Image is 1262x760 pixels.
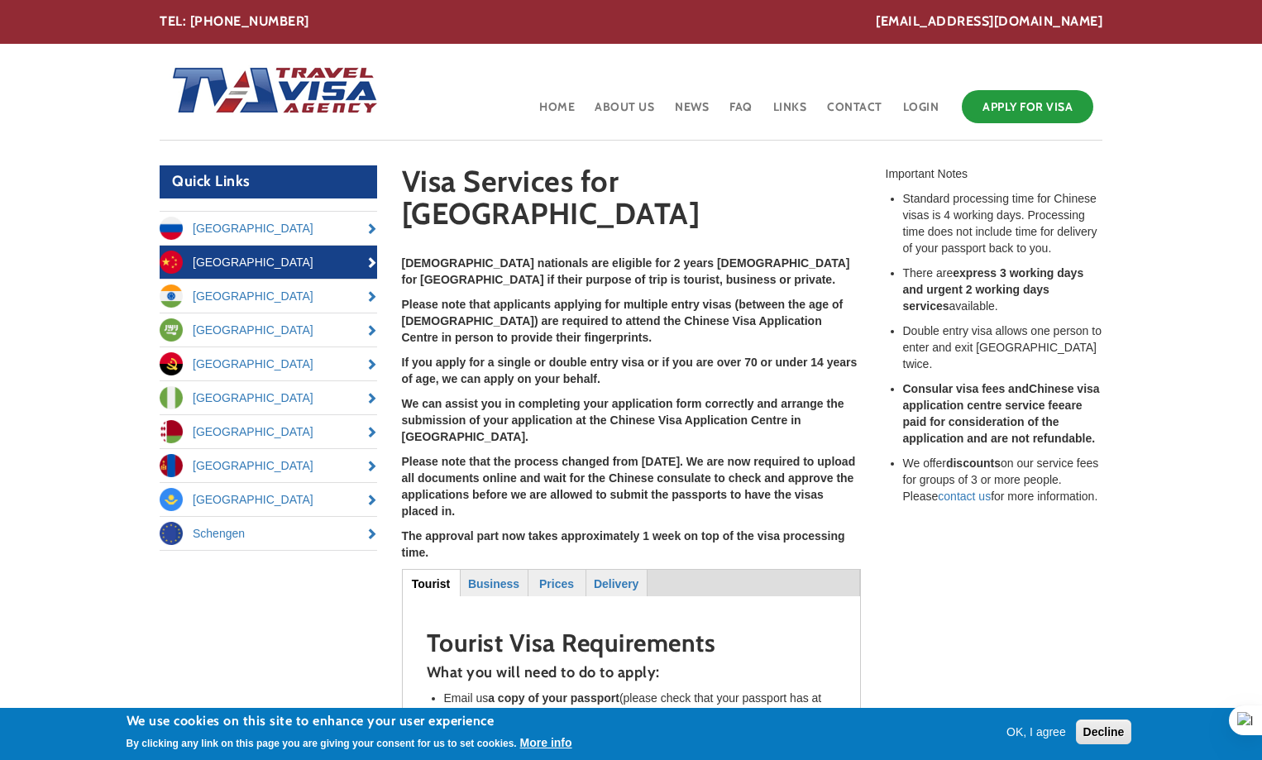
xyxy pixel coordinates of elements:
li: Email us (please check that your passport has at least 6 months validity after departure date and... [444,690,836,739]
a: [GEOGRAPHIC_DATA] [160,381,377,414]
h2: We use cookies on this site to enhance your user experience [127,712,572,730]
button: More info [520,734,572,751]
h2: Tourist Visa Requirements [427,629,836,657]
a: [GEOGRAPHIC_DATA] [160,313,377,347]
strong: We can assist you in completing your application form correctly and arrange the submission of you... [402,397,844,443]
a: Business [461,570,527,595]
strong: Business [468,577,519,590]
strong: express 3 working days and urgent 2 working days services [903,266,1084,313]
li: There are available. [903,265,1103,314]
strong: Consular visa fees and [903,382,1030,395]
li: We offer on our service fees for groups of 3 or more people. Please for more information. [903,455,1103,504]
strong: discounts [946,456,1001,470]
strong: Please note that the process changed from [DATE]. We are now required to upload all documents onl... [402,455,856,518]
button: OK, I agree [1000,724,1073,740]
a: [GEOGRAPHIC_DATA] [160,347,377,380]
a: Schengen [160,517,377,550]
a: Prices [529,570,585,595]
a: [GEOGRAPHIC_DATA] [160,483,377,516]
a: Contact [825,86,884,140]
li: Standard processing time for Chinese visas is 4 working days. Processing time does not include ti... [903,190,1103,256]
strong: If you apply for a single or double entry visa or if you are over 70 or under 14 years of age, we... [402,356,858,385]
div: TEL: [PHONE_NUMBER] [160,12,1102,31]
a: Home [538,86,576,140]
strong: a copy of your passport [488,691,619,705]
strong: Chinese visa application centre service fee [903,382,1100,412]
a: [GEOGRAPHIC_DATA] [160,415,377,448]
strong: Tourist [412,577,450,590]
a: Tourist [403,570,460,595]
p: By clicking any link on this page you are giving your consent for us to set cookies. [127,738,517,749]
li: Double entry visa allows one person to enter and exit [GEOGRAPHIC_DATA] twice. [903,323,1103,372]
a: [EMAIL_ADDRESS][DOMAIN_NAME] [876,12,1102,31]
a: contact us [938,490,991,503]
a: Delivery [587,570,646,595]
a: [GEOGRAPHIC_DATA] [160,212,377,245]
strong: Delivery [594,577,638,590]
a: FAQ [728,86,754,140]
button: Decline [1076,719,1132,744]
a: [GEOGRAPHIC_DATA] [160,280,377,313]
h4: What you will need to do to apply: [427,665,836,681]
a: Login [901,86,941,140]
strong: Prices [539,577,574,590]
strong: The approval part now takes approximately 1 week on top of the visa processing time. [402,529,845,559]
a: News [673,86,710,140]
a: Links [772,86,809,140]
a: Apply for Visa [962,90,1093,123]
strong: Please note that applicants applying for multiple entry visas (between the age of [DEMOGRAPHIC_DA... [402,298,844,344]
a: About Us [593,86,656,140]
a: [GEOGRAPHIC_DATA] [160,246,377,279]
h1: Visa Services for [GEOGRAPHIC_DATA] [402,165,861,238]
div: Important Notes [886,165,1103,182]
strong: are paid for consideration of the application and are not refundable. [903,399,1096,445]
strong: [DEMOGRAPHIC_DATA] nationals are eligible for 2 years [DEMOGRAPHIC_DATA] for [GEOGRAPHIC_DATA] if... [402,256,850,286]
img: Home [160,50,380,133]
a: [GEOGRAPHIC_DATA] [160,449,377,482]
